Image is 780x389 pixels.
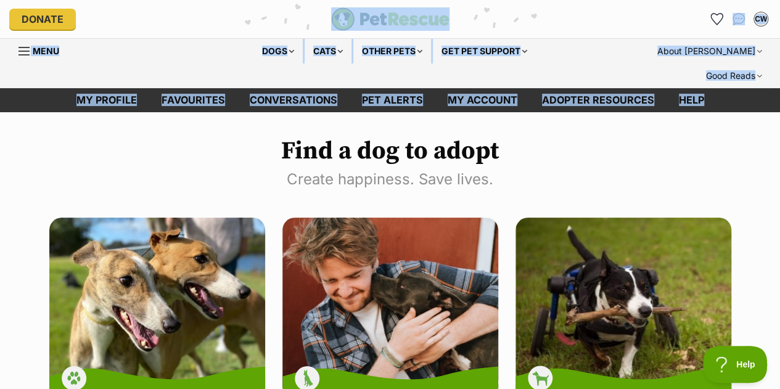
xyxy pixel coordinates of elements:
[350,88,435,112] a: Pet alerts
[282,218,501,388] img: foster-ec921567d319eec529ff9f57a306ae270f5a703abf27464e9da9f131ff16d9b7.jpg
[751,9,771,29] button: My account
[64,88,149,112] a: My profile
[707,9,726,29] a: Favourites
[667,88,716,112] a: Help
[703,346,768,383] iframe: Help Scout Beacon - Open
[331,7,450,31] img: logo-e224e6f780fb5917bec1dbf3a21bbac754714ae5b6737aabdf751b685950b380.svg
[435,88,530,112] a: My account
[9,9,76,30] a: Donate
[149,88,237,112] a: Favourites
[253,39,303,63] div: Dogs
[33,46,59,56] span: Menu
[729,9,749,29] a: Conversations
[755,13,767,25] div: CW
[530,88,667,112] a: Adopter resources
[649,39,771,63] div: About [PERSON_NAME]
[18,168,762,190] p: Create happiness. Save lives.
[18,39,68,61] a: Menu
[331,7,450,31] a: PetRescue
[237,88,350,112] a: conversations
[697,63,771,88] div: Good Reads
[707,9,771,29] ul: Account quick links
[18,137,762,165] h1: Find a dog to adopt
[733,13,745,25] img: chat-41dd97257d64d25036548639549fe6c8038ab92f7586957e7f3b1b290dea8141.svg
[353,39,431,63] div: Other pets
[433,39,536,63] div: Get pet support
[305,39,351,63] div: Cats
